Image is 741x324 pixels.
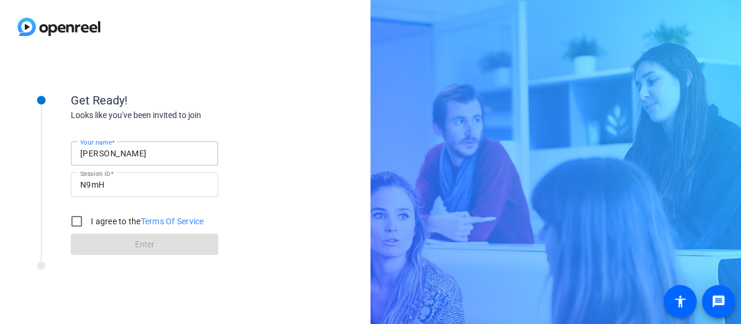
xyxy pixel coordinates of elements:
mat-icon: message [712,294,726,309]
a: Terms Of Service [141,217,204,226]
mat-icon: accessibility [673,294,687,309]
label: I agree to the [88,215,204,227]
mat-label: Your name [80,139,112,146]
mat-label: Session ID [80,170,110,177]
div: Get Ready! [71,91,307,109]
div: Looks like you've been invited to join [71,109,307,122]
